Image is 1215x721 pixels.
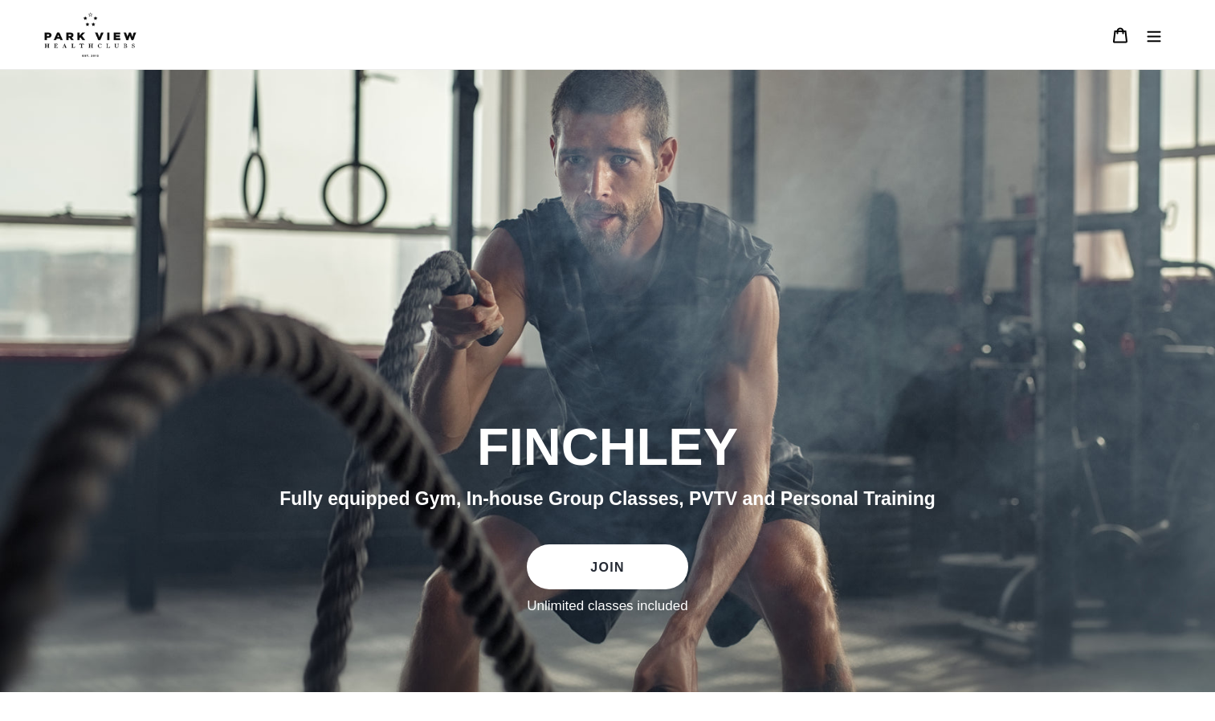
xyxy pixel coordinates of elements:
[279,488,936,509] span: Fully equipped Gym, In-house Group Classes, PVTV and Personal Training
[170,416,1046,479] h2: FINCHLEY
[1137,18,1171,52] button: Menu
[527,597,687,615] label: Unlimited classes included
[44,12,137,57] img: Park view health clubs is a gym near you.
[527,544,687,589] a: JOIN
